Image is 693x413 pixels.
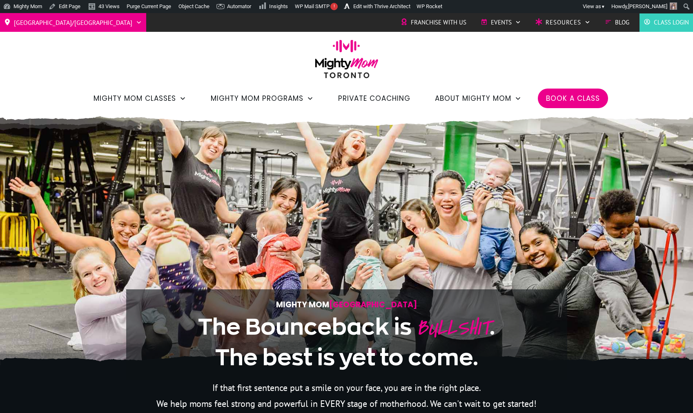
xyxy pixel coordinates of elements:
span: We help moms feel strong and powerful in EVERY stage of motherhood. We can't wait to get started! [156,398,537,409]
img: mightymom-logo-toronto [311,40,383,84]
a: Mighty Mom Programs [211,91,314,105]
a: About Mighty Mom [435,91,521,105]
span: Insights [269,3,288,9]
a: [GEOGRAPHIC_DATA]/[GEOGRAPHIC_DATA] [4,16,142,29]
span: Resources [546,16,581,29]
a: Class Login [644,16,689,29]
span: Franchise with Us [411,16,466,29]
span: Mighty Mom Classes [94,91,176,105]
span: Events [491,16,512,29]
a: Blog [605,16,629,29]
a: Franchise with Us [401,16,466,29]
span: ▼ [601,4,605,9]
a: Events [481,16,521,29]
span: Class Login [654,16,689,29]
span: If that first sentence put a smile on your face, you are in the right place. [212,382,481,393]
p: Mighty Mom [151,298,542,311]
span: [GEOGRAPHIC_DATA] [329,299,417,310]
span: The best is yet to come. [215,345,478,369]
span: Blog [615,16,629,29]
span: [GEOGRAPHIC_DATA]/[GEOGRAPHIC_DATA] [14,16,132,29]
span: [PERSON_NAME] [628,3,667,9]
span: The Bounceback is [198,314,412,339]
span: BULLSHIT [416,313,490,343]
h1: . [151,312,542,372]
span: ! [330,3,338,10]
a: Resources [535,16,590,29]
span: Mighty Mom Programs [211,91,303,105]
span: About Mighty Mom [435,91,511,105]
a: Private Coaching [338,91,410,105]
a: Mighty Mom Classes [94,91,186,105]
a: Book a Class [546,91,600,105]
